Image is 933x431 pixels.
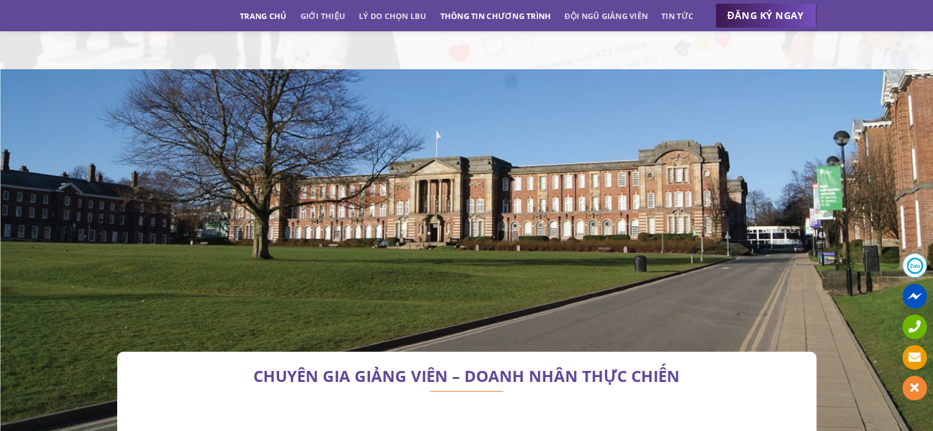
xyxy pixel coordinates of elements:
a: ĐĂNG KÝ NGAY [715,4,816,28]
a: Giới thiệu [300,5,345,27]
span: ĐĂNG KÝ NGAY [728,8,804,23]
a: Lý do chọn LBU [359,5,427,27]
a: Tin tức [661,5,693,27]
a: Trang chủ [240,5,286,27]
a: Thông tin chương trình [440,5,551,27]
a: Đội ngũ giảng viên [564,5,648,27]
h2: CHUYÊN GIA GIẢNG VIÊN – DOANH NHÂN THỰC CHIẾN [136,370,798,383]
img: line-lbu.jpg [430,391,504,392]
